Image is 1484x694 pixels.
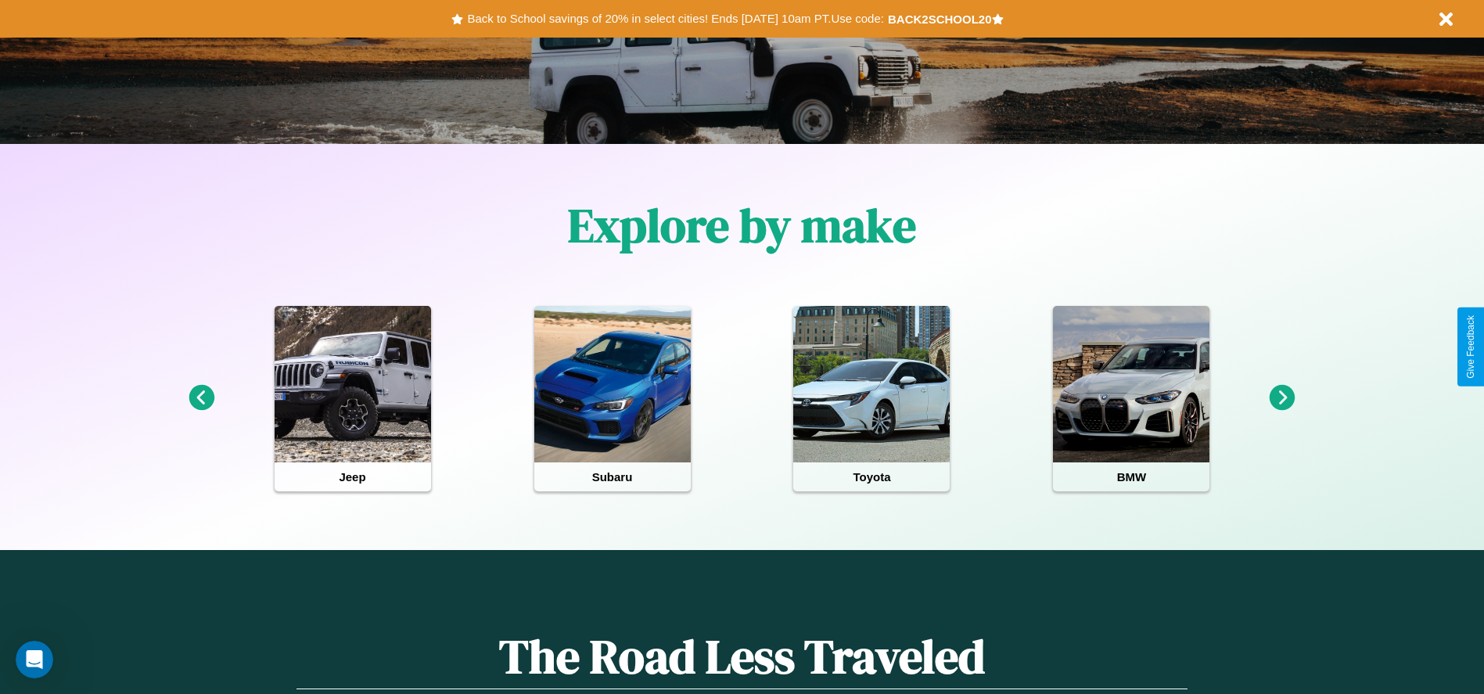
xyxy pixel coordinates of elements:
h4: Toyota [793,462,950,491]
b: BACK2SCHOOL20 [888,13,992,26]
iframe: Intercom live chat [16,641,53,678]
h1: The Road Less Traveled [296,624,1187,689]
h4: Jeep [275,462,431,491]
div: Give Feedback [1465,315,1476,379]
h4: Subaru [534,462,691,491]
button: Back to School savings of 20% in select cities! Ends [DATE] 10am PT.Use code: [463,8,887,30]
h1: Explore by make [568,193,916,257]
h4: BMW [1053,462,1209,491]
